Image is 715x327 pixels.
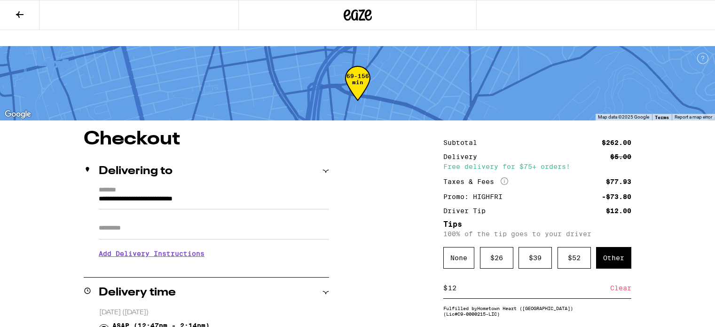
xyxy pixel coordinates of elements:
h3: Add Delivery Instructions [99,243,329,264]
div: Free delivery for $75+ orders! [443,163,631,170]
div: 69-156 min [345,73,370,108]
div: -$73.80 [602,193,631,200]
div: $ [443,278,448,298]
div: $ 52 [558,247,591,269]
div: $77.93 [606,178,631,185]
div: None [443,247,474,269]
input: 0 [448,284,610,292]
h5: Tips [443,221,631,228]
a: Open this area in Google Maps (opens a new window) [2,108,33,120]
span: Map data ©2025 Google [598,114,649,120]
div: $262.00 [602,139,631,146]
h1: Checkout [84,130,329,149]
div: $12.00 [606,207,631,214]
div: $5.00 [610,153,631,160]
h2: Delivery time [99,287,176,298]
h2: Delivering to [99,166,173,177]
div: $ 39 [519,247,552,269]
div: Promo: HIGHFRI [443,193,509,200]
p: 100% of the tip goes to your driver [443,230,631,238]
p: [DATE] ([DATE]) [99,308,329,317]
div: Delivery [443,153,484,160]
div: Other [596,247,631,269]
div: Clear [610,278,631,298]
img: Google [2,108,33,120]
div: Fulfilled by Hometown Heart ([GEOGRAPHIC_DATA]) (Lic# C9-0000215-LIC ) [443,305,631,317]
div: Driver Tip [443,207,492,214]
div: $ 26 [480,247,513,269]
a: Terms [655,114,669,120]
a: Report a map error [675,114,712,120]
div: Subtotal [443,139,484,146]
div: Taxes & Fees [443,177,508,186]
p: We'll contact you at [PHONE_NUMBER] when we arrive [99,264,329,272]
